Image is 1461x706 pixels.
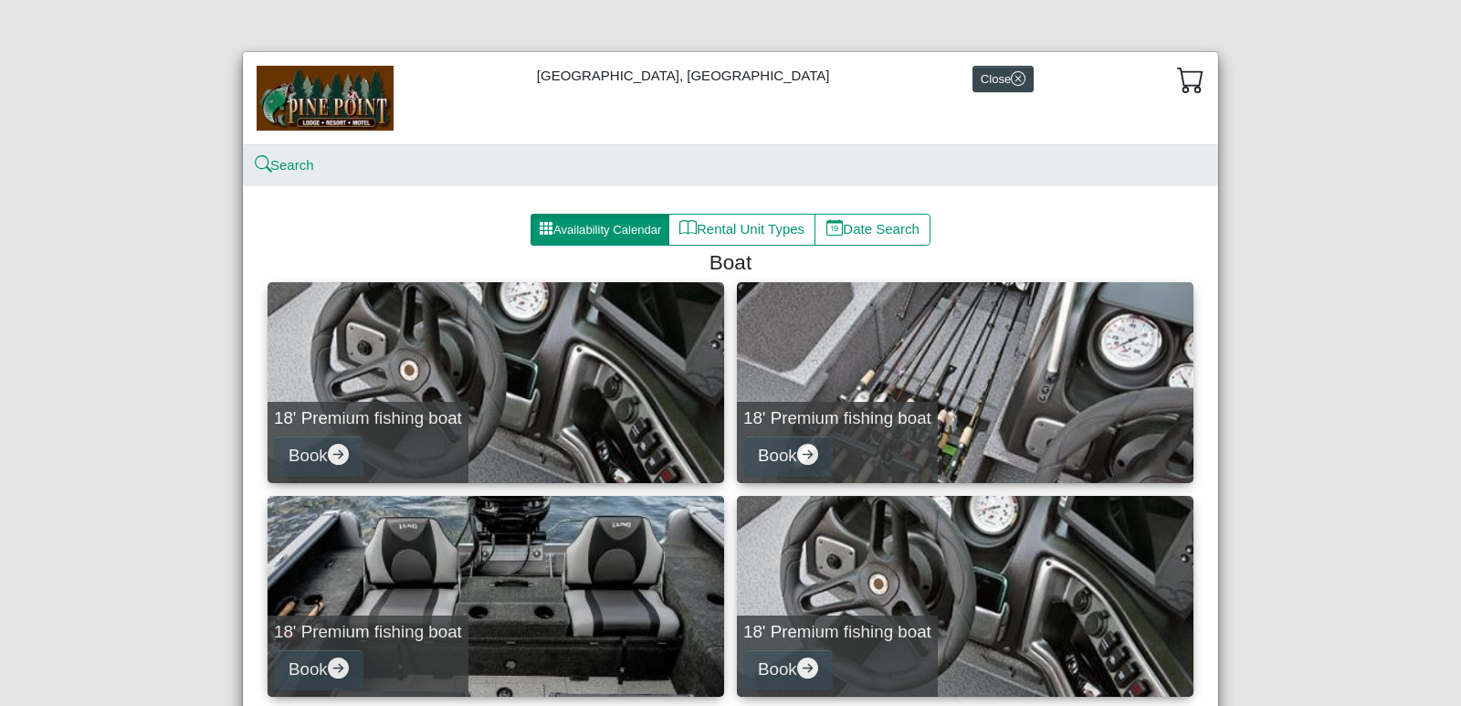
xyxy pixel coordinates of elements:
[743,649,833,690] button: Bookarrow right circle fill
[328,444,349,465] svg: arrow right circle fill
[743,622,931,643] h5: 18' Premium fishing boat
[826,219,844,237] svg: calendar date
[328,658,349,679] svg: arrow right circle fill
[274,649,363,690] button: Bookarrow right circle fill
[797,658,818,679] svg: arrow right circle fill
[1011,71,1025,86] svg: x circle
[668,214,815,247] button: bookRental Unit Types
[1177,66,1204,93] svg: cart
[275,250,1186,275] h4: Boat
[531,214,669,247] button: grid3x3 gap fillAvailability Calendar
[274,622,462,643] h5: 18' Premium fishing boat
[539,221,553,236] svg: grid3x3 gap fill
[679,219,697,237] svg: book
[274,436,363,477] button: Bookarrow right circle fill
[743,436,833,477] button: Bookarrow right circle fill
[972,66,1034,92] button: Closex circle
[257,66,394,130] img: b144ff98-a7e1-49bd-98da-e9ae77355310.jpg
[274,408,462,429] h5: 18' Premium fishing boat
[743,408,931,429] h5: 18' Premium fishing boat
[243,52,1218,144] div: [GEOGRAPHIC_DATA], [GEOGRAPHIC_DATA]
[257,158,270,172] svg: search
[797,444,818,465] svg: arrow right circle fill
[257,157,314,173] a: searchSearch
[815,214,930,247] button: calendar dateDate Search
